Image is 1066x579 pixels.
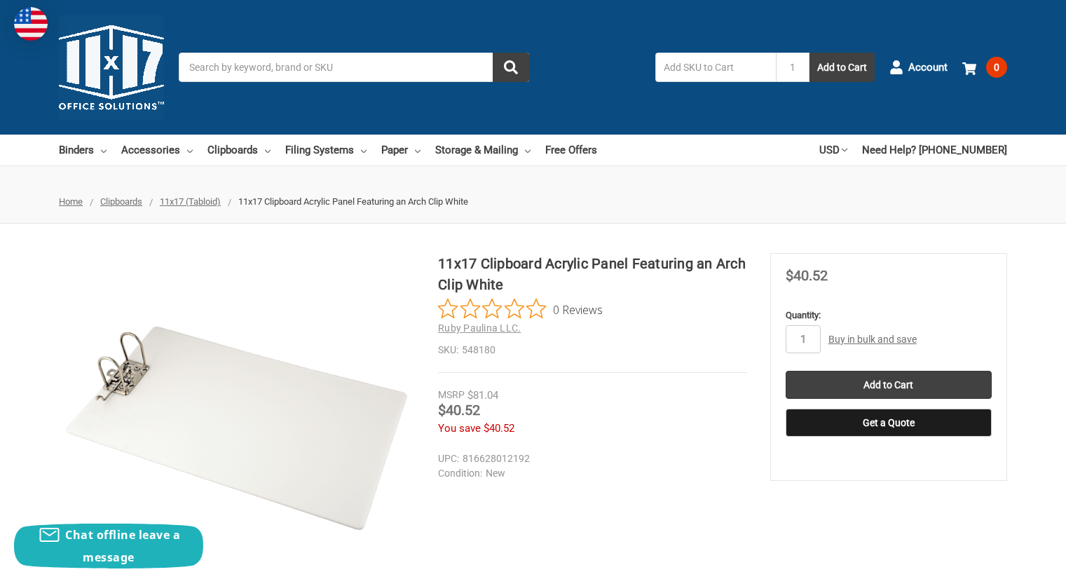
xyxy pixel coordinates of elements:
a: 11x17 (Tabloid) [160,196,221,207]
a: Free Offers [545,135,597,165]
span: $40.52 [484,422,514,435]
input: Add SKU to Cart [655,53,776,82]
img: 11x17.com [59,15,164,120]
a: Need Help? [PHONE_NUMBER] [862,135,1007,165]
input: Add to Cart [786,371,992,399]
dt: Condition: [438,466,482,481]
button: Get a Quote [786,409,992,437]
dd: 816628012192 [438,451,741,466]
button: Add to Cart [809,53,875,82]
dt: SKU: [438,343,458,357]
label: Quantity: [786,308,992,322]
span: 0 [986,57,1007,78]
a: Accessories [121,135,193,165]
span: Account [908,60,948,76]
a: Binders [59,135,107,165]
span: 11x17 Clipboard Acrylic Panel Featuring an Arch Clip White [238,196,468,207]
button: Rated 0 out of 5 stars from 0 reviews. Jump to reviews. [438,299,603,320]
span: Chat offline leave a message [65,527,180,565]
a: Account [889,49,948,86]
a: Buy in bulk and save [828,334,917,345]
div: MSRP [438,388,465,402]
a: Clipboards [100,196,142,207]
dt: UPC: [438,451,459,466]
span: 0 Reviews [553,299,603,320]
a: Ruby Paulina LLC. [438,322,521,334]
a: USD [819,135,847,165]
input: Search by keyword, brand or SKU [179,53,529,82]
span: $40.52 [438,402,480,418]
span: You save [438,422,481,435]
dd: New [438,466,741,481]
a: Home [59,196,83,207]
dd: 548180 [438,343,747,357]
a: Paper [381,135,421,165]
span: $81.04 [467,389,498,402]
a: 0 [962,49,1007,86]
img: duty and tax information for United States [14,7,48,41]
h1: 11x17 Clipboard Acrylic Panel Featuring an Arch Clip White [438,253,747,295]
span: $40.52 [786,267,828,284]
a: Storage & Mailing [435,135,531,165]
a: Filing Systems [285,135,367,165]
button: Chat offline leave a message [14,524,203,568]
a: Clipboards [207,135,271,165]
